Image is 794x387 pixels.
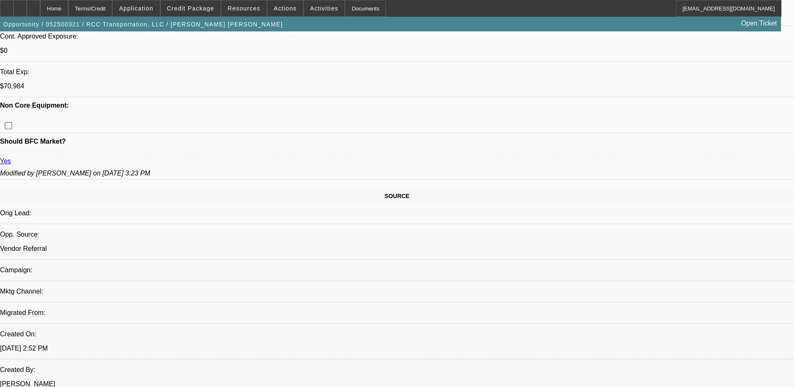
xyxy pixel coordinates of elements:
button: Activities [304,0,345,16]
span: Resources [228,5,260,12]
button: Resources [221,0,267,16]
span: SOURCE [385,193,410,199]
span: Opportunity / 052500321 / RCC Transportation, LLC / [PERSON_NAME] [PERSON_NAME] [3,21,283,28]
button: Credit Package [161,0,221,16]
button: Actions [267,0,303,16]
span: Application [119,5,153,12]
span: Activities [310,5,339,12]
span: Actions [274,5,297,12]
a: Open Ticket [738,16,780,31]
button: Application [113,0,159,16]
span: Credit Package [167,5,214,12]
